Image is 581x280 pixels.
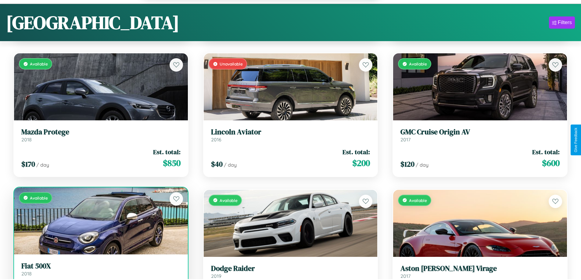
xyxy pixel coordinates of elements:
[30,195,48,200] span: Available
[211,264,370,279] a: Dodge Raider2019
[224,162,237,168] span: / day
[400,264,560,279] a: Aston [PERSON_NAME] Virage2017
[409,61,427,66] span: Available
[409,198,427,203] span: Available
[400,159,414,169] span: $ 120
[558,19,572,26] div: Filters
[416,162,429,168] span: / day
[211,128,370,136] h3: Lincoln Aviator
[211,136,221,143] span: 2016
[30,61,48,66] span: Available
[211,264,370,273] h3: Dodge Raider
[163,157,181,169] span: $ 850
[400,264,560,273] h3: Aston [PERSON_NAME] Virage
[21,136,32,143] span: 2018
[211,273,221,279] span: 2019
[6,10,179,35] h1: [GEOGRAPHIC_DATA]
[21,128,181,143] a: Mazda Protege2018
[153,147,181,156] span: Est. total:
[36,162,49,168] span: / day
[542,157,560,169] span: $ 600
[220,61,243,66] span: Unavailable
[549,16,575,29] button: Filters
[400,128,560,136] h3: GMC Cruise Origin AV
[211,128,370,143] a: Lincoln Aviator2016
[574,128,578,152] div: Give Feedback
[352,157,370,169] span: $ 200
[21,262,181,277] a: Fiat 500X2018
[21,271,32,277] span: 2018
[211,159,223,169] span: $ 40
[220,198,238,203] span: Available
[400,128,560,143] a: GMC Cruise Origin AV2017
[532,147,560,156] span: Est. total:
[343,147,370,156] span: Est. total:
[21,159,35,169] span: $ 170
[21,262,181,271] h3: Fiat 500X
[400,273,411,279] span: 2017
[400,136,411,143] span: 2017
[21,128,181,136] h3: Mazda Protege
